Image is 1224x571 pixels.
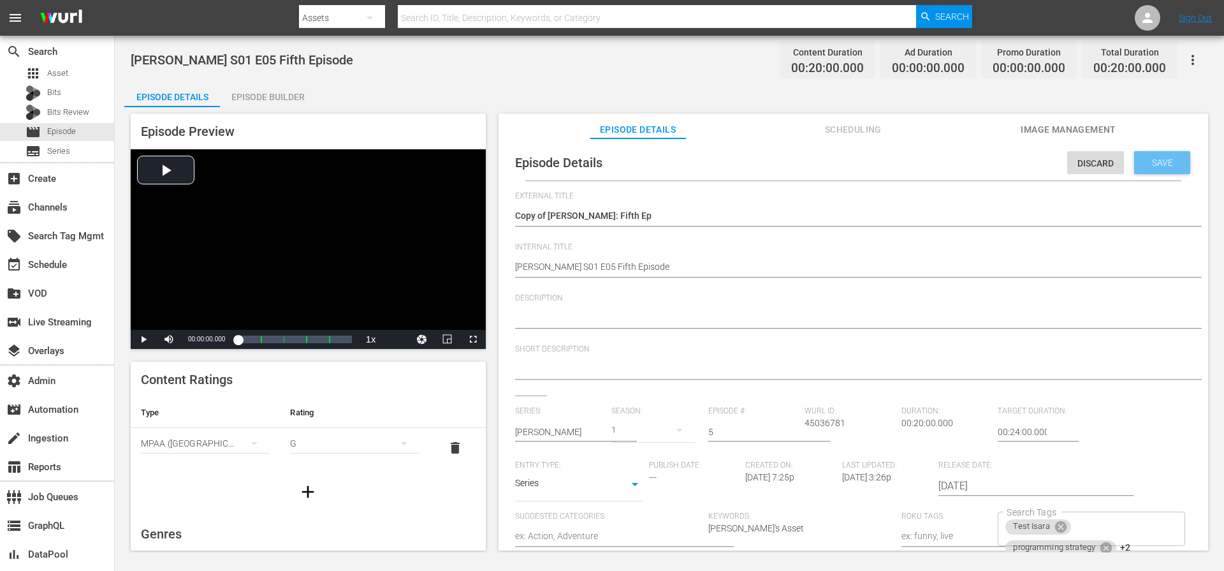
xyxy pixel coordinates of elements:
span: Schedule [6,257,22,272]
span: programming strategy [1005,542,1103,553]
span: Series: [515,406,606,417]
span: Entry Type: [515,461,643,471]
span: Automation [6,402,22,417]
span: [PERSON_NAME] S01 E05 Fifth Episode [131,52,353,68]
textarea: Copy of [PERSON_NAME]: Fifth Ep [515,209,1185,225]
textarea: [PERSON_NAME] S01 E05 Fifth Episode [515,260,1185,276]
button: Discard [1067,151,1124,174]
img: ans4CAIJ8jUAAAAAAAAAAAAAAAAAAAAAAAAgQb4GAAAAAAAAAAAAAAAAAAAAAAAAJMjXAAAAAAAAAAAAAAAAAAAAAAAAgAT5G... [31,3,92,33]
span: Search [935,5,969,28]
span: Image Management [1021,122,1116,138]
button: Playback Rate [358,330,384,349]
span: menu [8,10,23,26]
span: GraphQL [6,518,22,533]
span: [DATE] 3:26p [842,472,891,482]
div: Series [515,476,643,495]
span: 00:00:00.000 [892,61,965,76]
button: Fullscreen [460,330,486,349]
button: delete [440,433,470,463]
span: Short Description [515,345,1185,355]
div: MPAA ([GEOGRAPHIC_DATA] (the)) [141,426,270,461]
span: Job Queues [6,489,22,505]
span: Episode Details [590,122,686,138]
span: VOD [6,286,22,301]
span: Keywords: [708,512,895,522]
span: [PERSON_NAME]'s Asset [708,523,804,533]
span: Episode #: [708,406,799,417]
span: Scheduling [805,122,901,138]
button: Picture-in-Picture [435,330,460,349]
span: --- [649,472,657,482]
span: Test Isara [1005,521,1057,532]
span: Discard [1067,158,1124,168]
span: Season: [611,406,702,417]
span: External Title [515,191,1185,202]
span: Series [47,145,70,158]
div: 1 [611,412,696,448]
span: 00:00:00.000 [188,336,225,343]
span: DataPool [6,547,22,562]
div: Bits [25,85,41,101]
span: Search Tag Mgmt [6,228,22,244]
button: Episode Details [124,82,220,107]
div: Episode Builder [220,82,316,112]
span: Suggested Categories: [515,512,702,522]
button: Play [131,330,156,349]
span: +2 [1120,542,1130,553]
div: Progress Bar [238,336,351,343]
span: Created On: [745,461,836,471]
span: Episode [25,124,41,140]
span: Channels [6,200,22,215]
span: 00:20:00.000 [901,418,953,428]
span: 00:20:00.000 [791,61,864,76]
div: Total Duration [1093,43,1166,61]
span: Release Date: [938,461,1102,471]
span: 00:20:00.000 [1093,61,1166,76]
button: Save [1134,151,1190,174]
span: Internal Title [515,242,1185,253]
span: Episode [47,125,76,138]
button: Episode Builder [220,82,316,107]
div: Bits Review [25,105,41,120]
span: Asset [25,66,41,81]
a: Sign Out [1179,13,1212,23]
span: Duration: [901,406,992,417]
button: Mute [156,330,182,349]
span: Live Streaming [6,315,22,330]
span: Reports [6,459,22,475]
button: Jump To Time [409,330,435,349]
span: Bits [47,86,61,99]
div: programming strategy [1005,540,1116,556]
button: Search [916,5,972,28]
span: Save [1142,158,1183,168]
div: G [290,426,419,461]
span: Admin [6,373,22,389]
th: Rating [280,397,429,428]
span: Ingestion [6,431,22,446]
span: [DATE] 7:25p [745,472,794,482]
span: Genres [141,526,182,542]
th: Type [131,397,280,428]
span: Content Ratings [141,372,233,387]
div: Ad Duration [892,43,965,61]
span: 00:00:00.000 [993,61,1065,76]
span: Create [6,171,22,186]
span: Roku Tags: [901,512,992,522]
span: Bits Review [47,106,89,119]
div: Content Duration [791,43,864,61]
span: Search [6,44,22,59]
span: Episode Preview [141,124,235,139]
span: Asset [47,67,68,80]
span: Overlays [6,343,22,359]
div: Video Player [131,149,486,349]
span: Series [25,144,41,159]
span: 45036781 [805,418,845,428]
div: Promo Duration [993,43,1065,61]
span: Episode Details [515,155,602,170]
div: Test Isara [1005,519,1070,535]
span: delete [448,440,463,456]
span: Description [515,293,1185,304]
span: Wurl ID: [805,406,895,417]
div: Episode Details [124,82,220,112]
span: Target Duration: [998,406,1088,417]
